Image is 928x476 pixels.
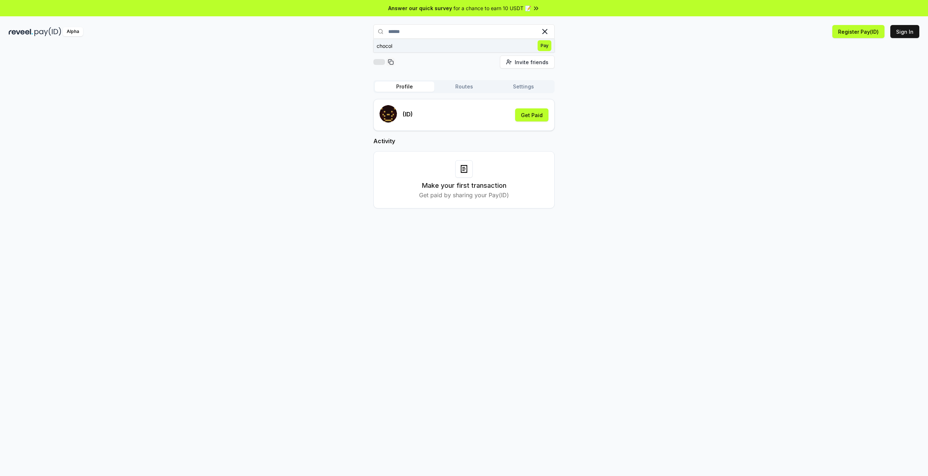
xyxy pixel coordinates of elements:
button: Invite friends [500,55,555,69]
button: Settings [494,82,553,92]
button: Get Paid [515,108,548,121]
span: Invite friends [515,58,548,66]
h3: Make your first transaction [422,181,506,191]
button: Profile [375,82,434,92]
button: chocolPay [373,39,555,52]
img: reveel_dark [9,27,33,36]
span: Pay [538,40,551,51]
button: Register Pay(ID) [832,25,884,38]
div: chocol [377,42,392,50]
img: pay_id [34,27,61,36]
button: Sign In [890,25,919,38]
div: Alpha [63,27,83,36]
span: for a chance to earn 10 USDT 📝 [453,4,531,12]
span: Answer our quick survey [388,4,452,12]
p: (ID) [403,110,413,119]
button: Routes [434,82,494,92]
h2: Activity [373,137,555,145]
p: Get paid by sharing your Pay(ID) [419,191,509,199]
